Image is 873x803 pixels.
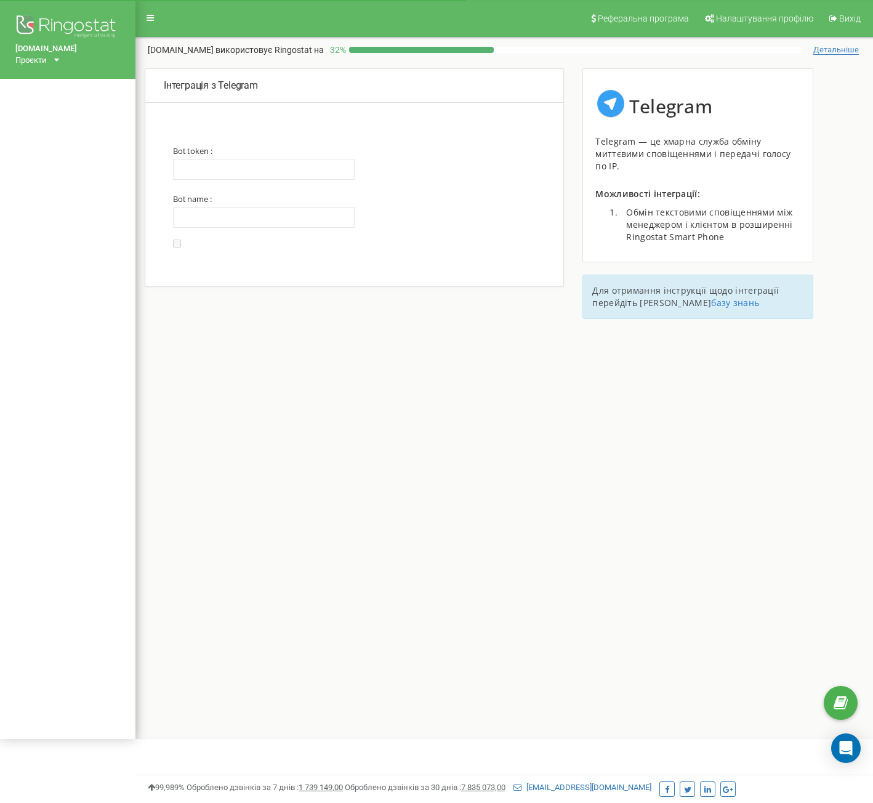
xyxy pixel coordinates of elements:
div: Telegram — це хмарна служба обміну миттєвими сповіщеннями і передачі голосу по IP. [595,135,800,172]
span: Налаштування профілю [716,14,813,23]
p: [DOMAIN_NAME] [148,44,324,56]
label: Bot token : [173,146,212,156]
div: Проєкти [15,55,47,67]
a: базу знань [711,297,759,309]
p: Для отримання інструкції щодо інтеграції перейдіть [PERSON_NAME] [592,284,803,309]
img: image [595,88,626,119]
img: Ringostat logo [15,12,120,43]
div: Open Intercom Messenger [831,733,861,763]
p: Можливості інтеграції: [595,188,800,200]
li: Обмін текстовими сповіщеннями між менеджером і клієнтом в розширенні Ringostat Smart Phone [620,206,800,243]
span: Детальніше [813,45,859,55]
span: Реферальна програма [598,14,689,23]
label: Bot name : [173,194,212,204]
span: використовує Ringostat на [215,45,324,55]
span: Вихід [839,14,861,23]
a: [DOMAIN_NAME] [15,43,120,55]
span: Telegram [629,94,712,119]
p: 32 % [324,44,349,56]
p: Інтеграція з Telegram [164,79,545,93]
